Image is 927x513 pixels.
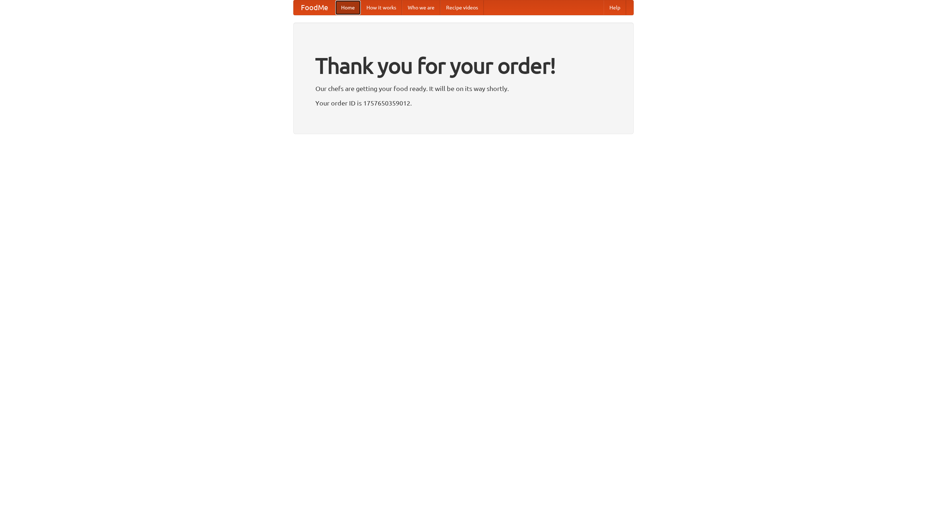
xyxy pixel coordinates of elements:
[315,48,612,83] h1: Thank you for your order!
[604,0,626,15] a: Help
[335,0,361,15] a: Home
[315,83,612,94] p: Our chefs are getting your food ready. It will be on its way shortly.
[361,0,402,15] a: How it works
[440,0,484,15] a: Recipe videos
[402,0,440,15] a: Who we are
[294,0,335,15] a: FoodMe
[315,98,612,108] p: Your order ID is 1757650359012.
